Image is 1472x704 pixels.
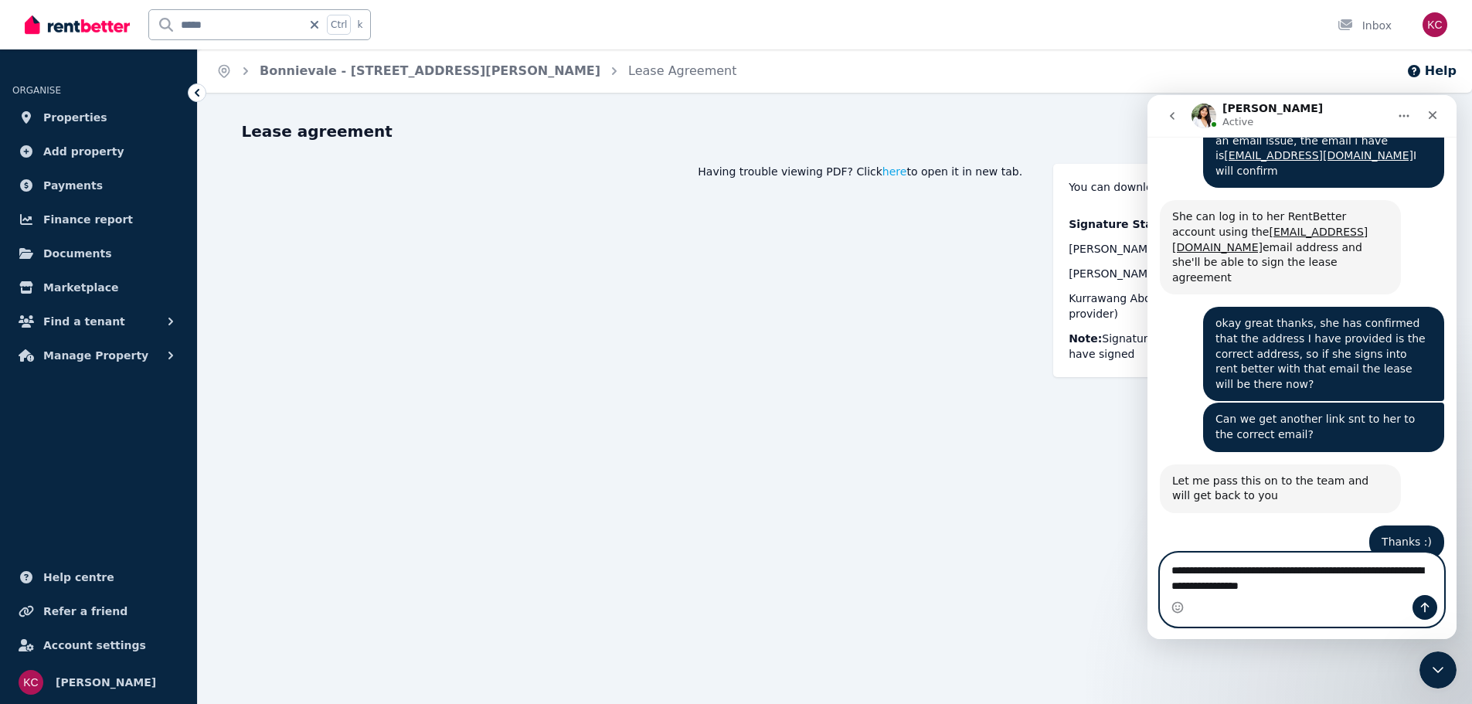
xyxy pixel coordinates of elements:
h1: Lease agreement [242,121,1429,142]
span: Refer a friend [43,602,127,621]
nav: Breadcrumb [198,49,755,93]
span: Account settings [43,636,146,655]
a: Add property [12,136,185,167]
a: Help centre [12,562,185,593]
button: Find a tenant [12,306,185,337]
img: Krystal Carew [19,670,43,695]
a: Finance report [12,204,185,235]
div: Having trouble viewing PDF? Click to open it in new tab. [242,164,1023,179]
span: Documents [43,244,112,263]
span: Help centre [43,568,114,587]
img: Krystal Carew [1423,12,1447,37]
span: here [882,164,907,179]
a: Properties [12,102,185,133]
a: Bonnievale - [STREET_ADDRESS][PERSON_NAME] [260,63,600,78]
a: Refer a friend [12,596,185,627]
a: Account settings [12,630,185,661]
p: Signatures will be visible in the PDF only when all parties have signed [1069,331,1413,362]
b: Note: [1069,332,1102,345]
button: Help [1406,62,1457,80]
img: RentBetter [25,13,130,36]
div: Inbox [1338,18,1392,33]
p: Signature Status: [1069,216,1413,232]
button: Manage Property [12,340,185,371]
span: [PERSON_NAME] [56,673,156,692]
span: k [357,19,362,31]
span: ORGANISE [12,85,61,96]
iframe: Intercom live chat [1419,651,1457,689]
a: Marketplace [12,272,185,303]
span: Add property [43,142,124,161]
span: [PERSON_NAME] [1069,267,1158,280]
a: Payments [12,170,185,201]
span: Properties [43,108,107,127]
div: (renter) [1069,266,1203,281]
span: Marketplace [43,278,118,297]
span: Payments [43,176,103,195]
a: Lease Agreement [628,63,736,78]
span: Manage Property [43,346,148,365]
span: Kurrawang Aboriginal Community Inc [1069,292,1270,304]
span: Finance report [43,210,133,229]
span: Find a tenant [43,312,125,331]
span: [PERSON_NAME] [1069,243,1158,255]
a: Documents [12,238,185,269]
div: (rental provider) [1069,291,1346,321]
div: (renter) [1069,241,1203,257]
span: Ctrl [327,15,351,35]
iframe: Intercom live chat [1147,95,1457,639]
div: You can download the agreement once all parties have signed. [1069,179,1413,195]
